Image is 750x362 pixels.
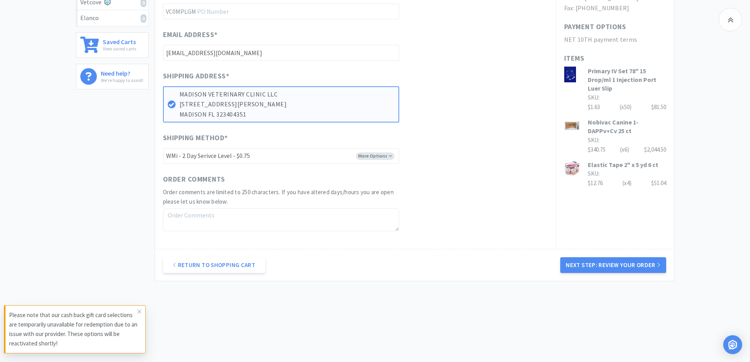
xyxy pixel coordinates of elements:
[163,4,198,19] span: VC0MPLGM
[588,160,666,169] h3: Elastic Tape 2" x 5 yd 6 ct
[564,118,580,134] img: 21ae3b936d1d4742a87f6ea648e59571_128300.jpeg
[101,68,143,76] h6: Need help?
[651,102,666,112] div: $81.50
[588,94,600,101] span: SKU:
[588,170,600,177] span: SKU:
[564,53,666,64] h1: Items
[80,13,144,23] div: Elanco
[564,3,666,13] h2: Fax: [PHONE_NUMBER]
[163,132,228,144] span: Shipping Method *
[564,160,580,176] img: f5ce2b752ac34d8c82d8e51a8e9f8eab_126656.jpeg
[163,71,230,82] span: Shipping Address *
[644,145,666,154] div: $2,044.50
[103,37,136,45] h6: Saved Carts
[103,45,136,52] p: View saved carts
[76,10,148,26] a: Elanco0
[588,102,666,112] div: $1.63
[564,35,666,45] h2: NET 10TH payment terms
[588,178,666,188] div: $12.76
[163,29,218,41] span: Email Address *
[163,188,394,205] span: Order comments are limited to 250 characters. If you have altered days/hours you are open please ...
[588,67,666,93] h3: Primary IV Set 78" 15 Drop/ml 1 Injection Port Luer Slip
[180,89,394,100] p: MADISON VETERINARY CLINIC LLC
[651,178,666,188] div: $51.04
[141,14,146,23] i: 0
[163,174,225,185] span: Order Comments
[588,118,666,136] h3: Nobivac Canine 1-DAPPv+Cv 25 ct
[723,335,742,354] div: Open Intercom Messenger
[588,136,600,144] span: SKU:
[560,257,666,273] button: Next Step: Review Your Order
[163,4,399,19] input: PO Number
[180,99,394,110] p: [STREET_ADDRESS][PERSON_NAME]
[76,32,149,58] a: Saved CartsView saved carts
[101,76,143,84] p: We're happy to assist!
[163,257,265,273] a: Return to Shopping Cart
[180,110,394,120] p: MADISON FL 323404351
[163,45,399,61] input: Email Address
[622,178,631,188] div: (x 4 )
[620,145,629,154] div: (x 6 )
[564,67,576,82] img: 63c3097b8f8f489faf80121b0d1dd88f_145110.jpeg
[620,102,631,112] div: (x 50 )
[588,145,666,154] div: $340.75
[9,310,137,348] p: Please note that our cash back gift card selections are temporarily unavailable for redemption du...
[564,21,626,33] h1: Payment Options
